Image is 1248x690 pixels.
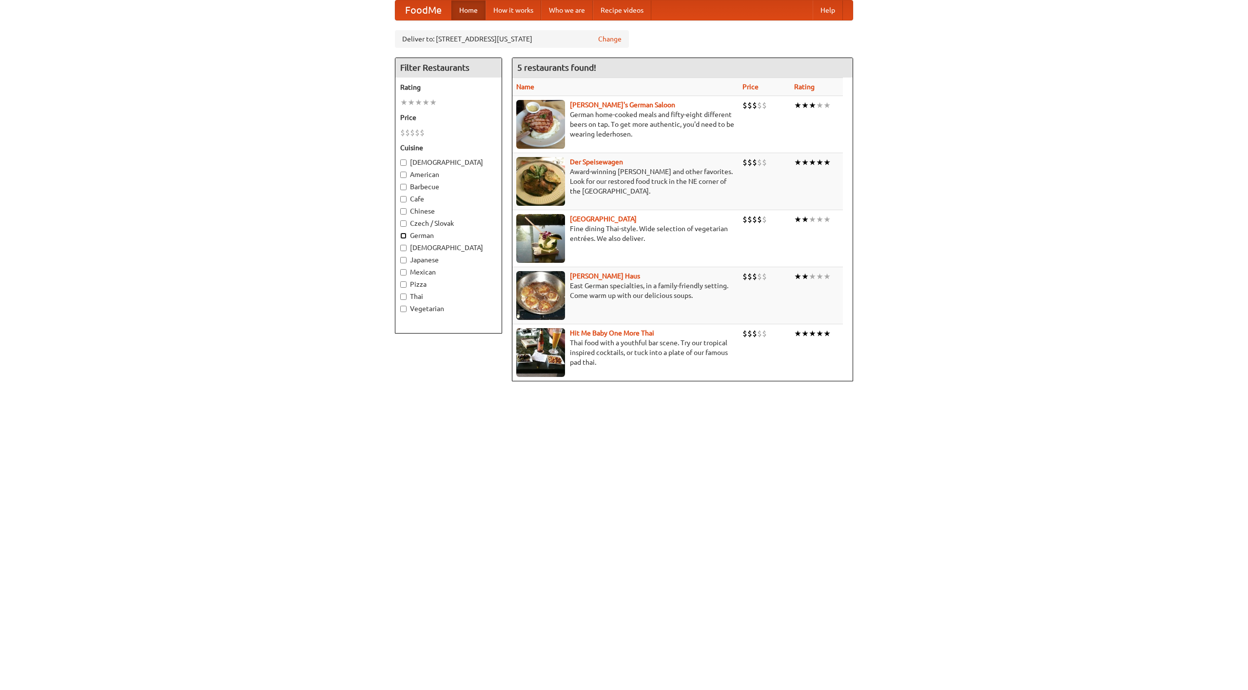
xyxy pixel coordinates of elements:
label: Chinese [400,206,497,216]
li: $ [762,328,767,339]
label: German [400,231,497,240]
p: German home-cooked meals and fifty-eight different beers on tap. To get more authentic, you'd nee... [516,110,735,139]
li: ★ [816,271,823,282]
label: Japanese [400,255,497,265]
li: $ [752,100,757,111]
a: Recipe videos [593,0,651,20]
label: Czech / Slovak [400,218,497,228]
ng-pluralize: 5 restaurants found! [517,63,596,72]
h5: Rating [400,82,497,92]
img: esthers.jpg [516,100,565,149]
li: $ [762,157,767,168]
a: [PERSON_NAME]'s German Saloon [570,101,675,109]
a: Who we are [541,0,593,20]
li: ★ [809,214,816,225]
li: ★ [794,214,801,225]
a: Help [813,0,843,20]
li: $ [410,127,415,138]
a: Name [516,83,534,91]
li: ★ [809,100,816,111]
input: Barbecue [400,184,407,190]
img: speisewagen.jpg [516,157,565,206]
li: ★ [801,100,809,111]
li: ★ [816,328,823,339]
li: ★ [823,271,831,282]
input: Czech / Slovak [400,220,407,227]
label: Barbecue [400,182,497,192]
li: ★ [809,328,816,339]
h5: Price [400,113,497,122]
li: $ [742,157,747,168]
b: Der Speisewagen [570,158,623,166]
a: Change [598,34,622,44]
li: $ [752,328,757,339]
label: Thai [400,292,497,301]
li: $ [757,271,762,282]
label: Vegetarian [400,304,497,314]
li: $ [742,328,747,339]
label: American [400,170,497,179]
li: ★ [801,271,809,282]
li: $ [747,157,752,168]
li: ★ [422,97,429,108]
a: [PERSON_NAME] Haus [570,272,640,280]
li: $ [415,127,420,138]
label: Pizza [400,279,497,289]
li: ★ [794,157,801,168]
li: ★ [415,97,422,108]
li: $ [762,271,767,282]
li: $ [742,271,747,282]
a: FoodMe [395,0,451,20]
input: Vegetarian [400,306,407,312]
li: $ [742,214,747,225]
li: $ [752,157,757,168]
li: $ [742,100,747,111]
li: ★ [823,100,831,111]
p: Thai food with a youthful bar scene. Try our tropical inspired cocktails, or tuck into a plate of... [516,338,735,367]
a: [GEOGRAPHIC_DATA] [570,215,637,223]
li: $ [420,127,425,138]
li: ★ [801,328,809,339]
li: ★ [809,271,816,282]
li: ★ [408,97,415,108]
p: East German specialties, in a family-friendly setting. Come warm up with our delicious soups. [516,281,735,300]
li: ★ [816,214,823,225]
input: Pizza [400,281,407,288]
li: $ [762,100,767,111]
li: $ [757,100,762,111]
a: Rating [794,83,815,91]
h5: Cuisine [400,143,497,153]
li: ★ [801,157,809,168]
li: $ [405,127,410,138]
img: babythai.jpg [516,328,565,377]
label: Cafe [400,194,497,204]
li: ★ [823,214,831,225]
p: Fine dining Thai-style. Wide selection of vegetarian entrées. We also deliver. [516,224,735,243]
label: [DEMOGRAPHIC_DATA] [400,243,497,253]
li: $ [752,271,757,282]
li: $ [747,328,752,339]
input: American [400,172,407,178]
img: kohlhaus.jpg [516,271,565,320]
li: $ [762,214,767,225]
input: Mexican [400,269,407,276]
input: German [400,233,407,239]
li: ★ [816,100,823,111]
li: $ [747,214,752,225]
li: $ [400,127,405,138]
li: ★ [794,271,801,282]
div: Deliver to: [STREET_ADDRESS][US_STATE] [395,30,629,48]
li: ★ [794,328,801,339]
label: Mexican [400,267,497,277]
p: Award-winning [PERSON_NAME] and other favorites. Look for our restored food truck in the NE corne... [516,167,735,196]
li: $ [747,100,752,111]
input: Chinese [400,208,407,215]
li: ★ [823,328,831,339]
img: satay.jpg [516,214,565,263]
input: [DEMOGRAPHIC_DATA] [400,245,407,251]
a: Hit Me Baby One More Thai [570,329,654,337]
li: ★ [429,97,437,108]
